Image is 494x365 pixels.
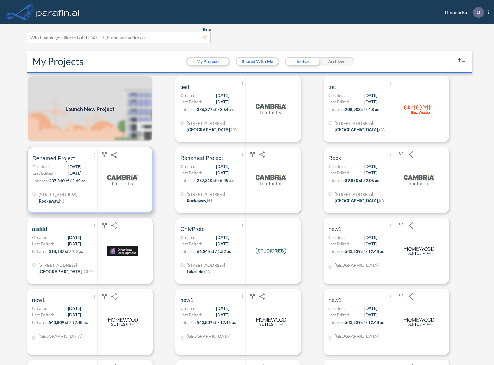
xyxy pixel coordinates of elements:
span: Created: [328,163,345,169]
span: [DATE] [364,92,377,99]
span: [DATE] [68,163,81,170]
span: [DATE] [216,92,229,99]
span: Launch New Project [65,105,114,113]
span: [GEOGRAPHIC_DATA] [187,333,230,339]
span: Lot area: [328,249,345,254]
span: Created: [180,305,197,311]
span: Created: [32,234,49,240]
button: Shared With Me [237,58,278,65]
span: [DATE] [216,311,229,318]
span: Created: [32,163,49,170]
span: [DATE] [216,99,229,105]
span: [GEOGRAPHIC_DATA] [39,333,82,339]
a: RockCreated:[DATE]Last Edited:[DATE]Lot area:89,858 sf / 2.06 ac[STREET_ADDRESS][GEOGRAPHIC_DATA]... [321,147,469,213]
div: Dinamicka [436,7,489,18]
span: 321 Mt Hope Ave [39,191,77,198]
a: trstCreated:[DATE]Last Edited:[DATE]Lot area:208,983 sf / 4.8 ac[STREET_ADDRESS][GEOGRAPHIC_DATA]... [321,76,469,142]
span: 66,045 sf / 1.52 ac [197,249,231,254]
img: add [27,76,153,142]
span: Last Edited: [328,99,350,105]
span: 543,809 sf / 12.48 ac [197,320,236,325]
span: Lot area: [328,320,345,325]
span: Created: [180,234,197,240]
span: new1 [32,296,45,304]
span: Lot area: [180,249,197,254]
a: new1Created:[DATE]Last Edited:[DATE]Lot area:543,809 sf / 12.48 ac[GEOGRAPHIC_DATA]logo [173,289,321,355]
span: Lot area: [180,320,197,325]
img: logo [107,307,138,337]
span: Renamed Project [32,155,75,162]
img: logo [256,236,286,266]
span: 89,858 sf / 2.06 ac [345,178,379,183]
span: Last Edited: [180,99,202,105]
img: logo [35,6,80,18]
div: Lakeside, CA [187,268,210,275]
span: [DATE] [68,305,81,311]
span: Created: [328,234,345,240]
a: asdddCreated:[DATE]Last Edited:[DATE]Lot area:318,187 sf / 7.3 ac[STREET_ADDRESS][GEOGRAPHIC_DATA... [25,218,173,284]
span: [GEOGRAPHIC_DATA] [83,269,126,274]
span: asddd [32,225,47,233]
div: Active [285,57,320,66]
img: logo [404,236,434,266]
span: [GEOGRAPHIC_DATA] , [335,198,379,203]
span: [GEOGRAPHIC_DATA] , [335,127,379,132]
div: TX [187,333,230,339]
div: TX [335,333,379,339]
span: Last Edited: [328,240,350,247]
img: logo [107,165,138,195]
span: [DATE] [364,169,377,176]
span: Lot area: [328,107,345,112]
span: Rockaway , [39,198,59,203]
span: 1905 Evergreen Rd [335,191,385,197]
span: Last Edited: [32,311,54,318]
span: [GEOGRAPHIC_DATA] , [187,127,231,132]
span: 543,809 sf / 12.48 ac [345,249,384,254]
img: logo [256,307,286,337]
div: Rockaway, NJ [187,197,212,204]
img: logo [256,94,286,124]
span: CA [231,127,237,132]
div: Archived [320,57,354,66]
span: Lot area: [32,178,49,183]
span: Created: [180,163,197,169]
div: Sacramento, CA [187,126,237,133]
span: CA [204,269,210,274]
span: trst [328,84,336,91]
span: 12345 Bissonnet St [39,262,97,268]
span: Last Edited: [180,169,202,176]
span: [GEOGRAPHIC_DATA] [335,333,379,339]
img: logo [256,165,286,195]
span: 208,983 sf / 4.8 ac [345,107,379,112]
span: [DATE] [68,311,81,318]
span: NJ [207,198,212,203]
a: OnlyProtoCreated:[DATE]Last Edited:[DATE]Lot area:66,045 sf / 1.52 ac[STREET_ADDRESS]Lakeside,CAlogo [173,218,321,284]
span: 318,187 sf / 7.3 ac [49,249,83,254]
span: Rockaway , [187,198,207,203]
a: Renamed ProjectCreated:[DATE]Last Edited:[DATE]Lot area:237,310 sf / 5.45 ac[STREET_ADDRESS]Rocka... [25,147,173,213]
span: [DATE] [216,240,229,247]
span: 237,310 sf / 5.45 ac [197,178,234,183]
span: Last Edited: [328,169,350,176]
div: Rockaway, NJ [39,198,64,204]
span: [DATE] [68,240,81,247]
span: 543,809 sf / 12.48 ac [345,320,384,325]
span: Rock [328,155,341,162]
span: new1 [328,225,342,233]
span: [DATE] [364,305,377,311]
span: 376,377 sf / 8.64 ac [197,107,234,112]
span: test [180,84,189,91]
div: Houston, TX [39,268,97,275]
a: Renamed ProjectCreated:[DATE]Last Edited:[DATE]Lot area:237,310 sf / 5.45 ac[STREET_ADDRESS]Rocka... [173,147,321,213]
span: [DATE] [364,234,377,240]
span: Last Edited: [180,240,202,247]
img: logo [404,94,434,124]
div: Sacramento, CA [335,126,385,133]
img: logo [107,236,138,266]
span: new1 [328,296,342,304]
span: Lot area: [328,178,345,183]
span: Created: [328,305,345,311]
span: Created: [328,92,345,99]
p: D [477,9,480,15]
span: OnlyProto [180,225,205,233]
